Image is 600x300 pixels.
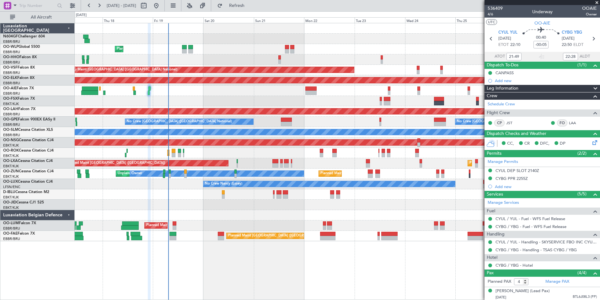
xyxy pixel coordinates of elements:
div: AOG Maint [GEOGRAPHIC_DATA] ([GEOGRAPHIC_DATA] National) [68,65,177,75]
a: OO-GPEFalcon 900EX EASy II [3,118,55,121]
a: EBBR/BRU [3,112,20,117]
a: OO-VSFFalcon 8X [3,66,35,69]
button: UTC [486,19,497,25]
a: Schedule Crew [488,101,515,108]
input: --:-- [563,53,578,60]
a: EBBR/BRU [3,122,20,127]
div: Add new [495,78,597,83]
div: Wed 17 [52,17,103,23]
a: CYBG / YBG - Handling - TSAS CYBG / YBG [496,247,577,253]
a: EBKT/KJK [3,102,19,106]
span: 22:10 [510,42,520,48]
div: No Crew [GEOGRAPHIC_DATA] ([GEOGRAPHIC_DATA] National) [127,117,232,126]
span: [DATE] [498,36,511,42]
div: Underway [532,8,553,15]
span: (5/5) [577,191,587,197]
span: N604GF [3,35,18,38]
span: 4/6 [488,12,503,17]
a: OO-JIDCessna CJ1 525 [3,201,44,204]
span: OO-FAE [3,232,18,236]
span: OO-FSX [3,97,18,101]
input: Trip Number [19,1,55,10]
span: Owner [582,12,597,17]
a: EBKT/KJK [3,174,19,179]
a: LAA [569,120,583,126]
a: OO-NSGCessna Citation CJ4 [3,138,54,142]
span: OO-AIE [3,86,17,90]
a: CYUL / YUL - Handling - SKYSERVICE FBO INC CYUL / YUL [496,239,597,245]
div: Planned Maint Kortrijk-[GEOGRAPHIC_DATA] [169,148,242,158]
span: Crew [487,92,497,100]
div: CYBG PPR 2255Z [496,176,528,181]
span: CR [524,141,530,147]
span: (1/1) [577,62,587,68]
span: 00:40 [536,35,546,41]
span: CC, [507,141,514,147]
a: CYBG / YBG - Fuel - WFS Fuel Release [496,224,566,229]
span: OO-LXA [3,159,18,163]
div: Planned Maint [GEOGRAPHIC_DATA] ([GEOGRAPHIC_DATA] National) [146,221,260,230]
div: No Crew [GEOGRAPHIC_DATA] ([GEOGRAPHIC_DATA] National) [457,117,562,126]
span: D-IBLU [3,190,15,194]
span: Services [487,191,503,198]
a: OO-ROKCessna Citation CJ4 [3,149,54,153]
div: Planned Maint Liege [117,44,149,54]
span: BTL6J08L3 (PP) [573,294,597,300]
a: OO-WLPGlobal 5500 [3,45,40,49]
div: Add new [495,184,597,189]
span: Leg Information [487,85,518,92]
span: OO-WLP [3,45,19,49]
a: OO-FAEFalcon 7X [3,232,35,236]
a: Manage PAX [545,279,569,285]
a: OO-LUXCessna Citation CJ4 [3,180,53,184]
a: EBKT/KJK [3,153,19,158]
span: OOAIE [582,5,597,12]
span: OO-AIE [534,20,550,26]
span: OO-NSG [3,138,19,142]
span: CYUL YUL [498,30,517,36]
a: EBBR/BRU [3,81,20,86]
span: OO-LUM [3,221,19,225]
span: DP [560,141,565,147]
div: Planned Maint Kortrijk-[GEOGRAPHIC_DATA] [469,158,543,168]
div: FO [557,119,567,126]
div: Tue 23 [355,17,405,23]
input: --:-- [506,53,522,60]
div: CP [494,119,505,126]
a: EBKT/KJK [3,164,19,169]
span: (4/4) [577,269,587,276]
button: Refresh [214,1,252,11]
span: (2/2) [577,150,587,157]
div: [DATE] [76,13,87,18]
span: Refresh [224,3,250,8]
span: CYBG YBG [562,30,582,36]
a: Manage Services [488,200,519,206]
a: EBKT/KJK [3,195,19,200]
div: Fri 19 [153,17,203,23]
span: Dispatch To-Dos [487,62,518,69]
a: N604GFChallenger 604 [3,35,45,38]
div: Owner [131,169,142,178]
a: EBKT/KJK [3,205,19,210]
span: [DATE] [496,295,506,300]
div: CYUL DEP SLOT 2140Z [496,168,539,173]
span: OO-LAH [3,107,18,111]
span: OO-LUX [3,180,18,184]
span: OO-ZUN [3,169,19,173]
span: OO-GPE [3,118,18,121]
span: Hotel [487,254,497,261]
a: CYUL / YUL - Fuel - WFS Fuel Release [496,216,565,221]
div: Sun 21 [254,17,304,23]
a: OO-AIEFalcon 7X [3,86,34,90]
span: OO-ELK [3,76,17,80]
span: ETOT [498,42,509,48]
a: D-IBLUCessna Citation M2 [3,190,49,194]
div: Mon 22 [304,17,355,23]
a: EBBR/BRU [3,91,20,96]
a: EBBR/BRU [3,60,20,65]
a: LFSN/ENC [3,185,20,189]
span: OO-SLM [3,128,18,132]
span: OO-VSF [3,66,18,69]
a: OO-LAHFalcon 7X [3,107,35,111]
a: OO-ZUNCessna Citation CJ4 [3,169,54,173]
